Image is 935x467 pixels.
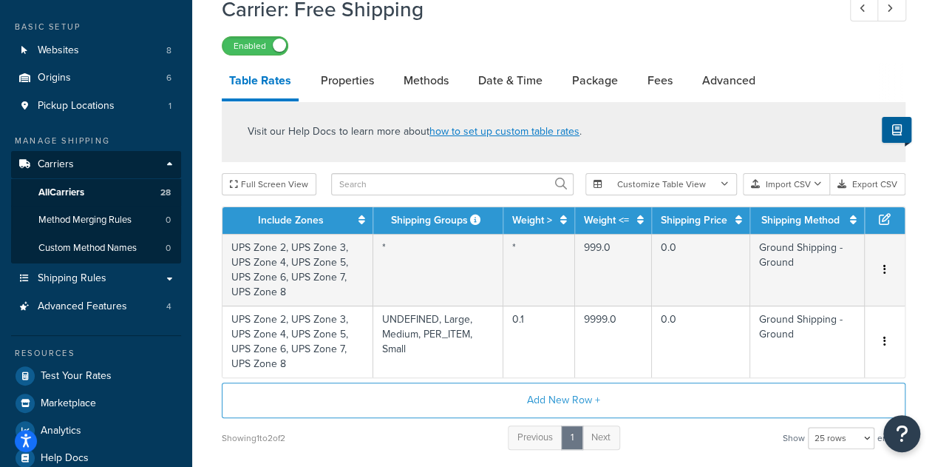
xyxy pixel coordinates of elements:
a: Carriers [11,151,181,178]
span: 0 [166,242,171,255]
span: Test Your Rates [41,370,112,383]
li: Method Merging Rules [11,206,181,234]
a: Weight <= [584,212,629,228]
span: 28 [160,187,171,199]
a: Methods [396,63,456,98]
a: Next [582,426,620,450]
li: Pickup Locations [11,93,181,120]
span: Marketplace [41,397,96,410]
td: 0.0 [652,306,750,377]
a: Properties [313,63,381,98]
span: Method Merging Rules [38,214,132,226]
td: 9999.0 [575,306,652,377]
button: Customize Table View [585,173,737,195]
span: Custom Method Names [38,242,137,255]
th: Shipping Groups [373,207,503,234]
span: Show [783,428,805,448]
td: Ground Shipping - Ground [750,234,865,306]
span: Analytics [41,425,81,437]
button: Show Help Docs [882,117,911,143]
a: Shipping Price [661,212,727,228]
span: 6 [166,72,171,84]
a: Package [565,63,625,98]
a: Shipping Method [761,212,840,228]
p: Visit our Help Docs to learn more about . [248,124,582,140]
li: Advanced Features [11,293,181,320]
span: Websites [38,44,79,57]
label: Enabled [222,37,288,55]
span: 1 [169,100,171,112]
a: Shipping Rules [11,265,181,292]
span: Help Docs [41,452,89,465]
a: 1 [561,426,583,450]
a: Advanced Features4 [11,293,181,320]
a: AllCarriers28 [11,179,181,206]
a: Analytics [11,417,181,444]
a: Fees [640,63,680,98]
span: Previous [517,430,553,444]
div: Resources [11,347,181,360]
a: Method Merging Rules0 [11,206,181,234]
td: 0.0 [652,234,750,306]
span: Shipping Rules [38,272,106,285]
span: 0 [166,214,171,226]
button: Import CSV [743,173,830,195]
a: Pickup Locations1 [11,93,181,120]
a: Origins6 [11,64,181,92]
span: Advanced Features [38,300,127,313]
a: Websites8 [11,37,181,64]
a: Include Zones [258,212,324,228]
div: Basic Setup [11,21,181,33]
input: Search [331,173,574,195]
span: Origins [38,72,71,84]
li: Origins [11,64,181,92]
a: Date & Time [471,63,550,98]
td: Ground Shipping - Ground [750,306,865,377]
li: Carriers [11,151,181,263]
div: Showing 1 to 2 of 2 [222,428,285,448]
a: Table Rates [222,63,299,101]
span: Pickup Locations [38,100,115,112]
a: Previous [508,426,562,450]
a: Test Your Rates [11,363,181,389]
span: Carriers [38,158,74,171]
button: Export CSV [830,173,905,195]
button: Add New Row + [222,383,905,418]
a: Advanced [695,63,763,98]
span: 4 [166,300,171,313]
button: Full Screen View [222,173,316,195]
li: Custom Method Names [11,235,181,262]
td: 0.1 [503,306,575,377]
li: Websites [11,37,181,64]
td: UPS Zone 2, UPS Zone 3, UPS Zone 4, UPS Zone 5, UPS Zone 6, UPS Zone 7, UPS Zone 8 [222,306,373,377]
div: Manage Shipping [11,135,181,147]
a: Custom Method Names0 [11,235,181,262]
span: All Carriers [38,187,84,199]
td: UNDEFINED, Large, Medium, PER_ITEM, Small [373,306,503,377]
td: UPS Zone 2, UPS Zone 3, UPS Zone 4, UPS Zone 5, UPS Zone 6, UPS Zone 7, UPS Zone 8 [222,234,373,306]
td: 999.0 [575,234,652,306]
a: Weight > [512,212,552,228]
a: how to set up custom table rates [429,124,579,139]
span: 8 [166,44,171,57]
button: Open Resource Center [883,415,920,452]
a: Marketplace [11,390,181,417]
span: entries [877,428,905,448]
span: Next [591,430,611,444]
